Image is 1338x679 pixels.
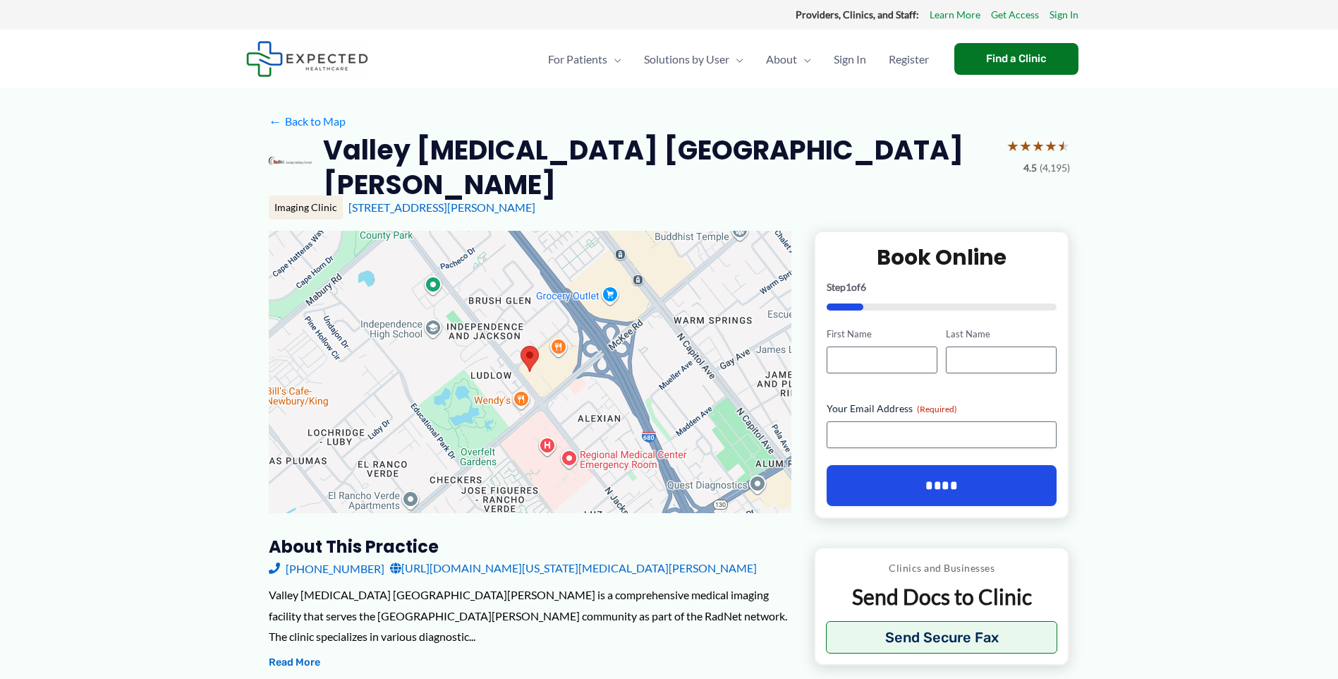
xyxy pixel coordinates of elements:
strong: Providers, Clinics, and Staff: [796,8,919,20]
span: ★ [1006,133,1019,159]
a: Sign In [1050,6,1078,24]
a: Get Access [991,6,1039,24]
p: Send Docs to Clinic [826,583,1058,611]
button: Read More [269,654,320,671]
span: Menu Toggle [729,35,743,84]
label: Last Name [946,328,1057,341]
span: ← [269,114,282,128]
a: [PHONE_NUMBER] [269,558,384,579]
img: Expected Healthcare Logo - side, dark font, small [246,41,368,77]
h2: Book Online [827,244,1057,271]
div: Imaging Clinic [269,196,343,220]
span: (4,195) [1040,159,1070,177]
button: Send Secure Fax [826,621,1058,654]
a: AboutMenu Toggle [755,35,822,84]
label: Your Email Address [827,402,1057,416]
span: Solutions by User [644,35,729,84]
span: 6 [860,281,866,293]
span: Menu Toggle [607,35,621,84]
span: 1 [846,281,851,293]
span: Menu Toggle [797,35,811,84]
p: Step of [827,282,1057,292]
h3: About this practice [269,536,791,558]
a: For PatientsMenu Toggle [537,35,633,84]
p: Clinics and Businesses [826,559,1058,577]
span: ★ [1032,133,1045,159]
a: [STREET_ADDRESS][PERSON_NAME] [348,200,535,214]
a: [URL][DOMAIN_NAME][US_STATE][MEDICAL_DATA][PERSON_NAME] [390,558,757,579]
a: Register [877,35,940,84]
div: Valley [MEDICAL_DATA] [GEOGRAPHIC_DATA][PERSON_NAME] is a comprehensive medical imaging facility ... [269,584,791,647]
span: ★ [1045,133,1057,159]
span: ★ [1019,133,1032,159]
h2: Valley [MEDICAL_DATA] [GEOGRAPHIC_DATA][PERSON_NAME] [323,133,995,203]
span: About [766,35,797,84]
span: (Required) [917,404,957,414]
span: ★ [1057,133,1070,159]
span: Sign In [834,35,866,84]
a: Learn More [930,6,980,24]
a: Find a Clinic [954,43,1078,75]
nav: Primary Site Navigation [537,35,940,84]
a: Sign In [822,35,877,84]
span: 4.5 [1023,159,1037,177]
a: Solutions by UserMenu Toggle [633,35,755,84]
label: First Name [827,328,937,341]
a: ←Back to Map [269,111,346,132]
span: Register [889,35,929,84]
span: For Patients [548,35,607,84]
